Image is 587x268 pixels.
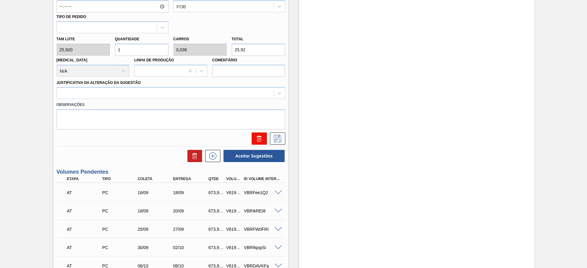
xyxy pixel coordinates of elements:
[57,58,87,62] label: [MEDICAL_DATA]
[242,177,282,181] div: Id Volume Interno
[57,81,141,85] label: Justificativa da Alteração da Sugestão
[207,190,225,195] div: 673,920
[207,208,225,213] div: 673,920
[232,37,244,41] label: Total
[101,208,140,213] div: Pedido de Compra
[242,245,282,250] div: VBR9qopSi
[225,190,243,195] div: V619931
[173,37,189,41] label: Carros
[207,177,225,181] div: Qtde
[101,227,140,232] div: Pedido de Compra
[101,190,140,195] div: Pedido de Compra
[67,190,104,195] p: AT
[57,35,110,44] label: Tam lote
[184,150,202,162] div: Excluir Sugestões
[136,245,176,250] div: 30/09/2025
[225,245,243,250] div: V619937
[136,227,176,232] div: 25/09/2025
[67,245,104,250] p: AT
[242,190,282,195] div: VBRFee1Q2
[65,241,105,254] div: Aguardando Informações de Transporte
[101,245,140,250] div: Pedido de Compra
[223,150,285,162] button: Aceitar Sugestões
[225,177,243,181] div: Volume Portal
[57,100,285,109] label: Observações
[177,4,186,9] div: FOB
[212,56,285,65] label: Comentário
[136,177,176,181] div: Coleta
[115,37,139,41] label: Quantidade
[136,208,176,213] div: 18/09/2025
[172,245,211,250] div: 02/10/2025
[57,169,285,175] h3: Volumes Pendentes
[65,204,105,218] div: Aguardando Informações de Transporte
[136,190,176,195] div: 16/09/2025
[242,227,282,232] div: VBRFW0FRI
[225,208,243,213] div: V619932
[242,208,282,213] div: VBRIkREI8
[172,208,211,213] div: 20/09/2025
[207,227,225,232] div: 673,920
[172,177,211,181] div: Entrega
[65,186,105,199] div: Aguardando Informações de Transporte
[67,208,104,213] p: AT
[225,227,243,232] div: V619933
[220,149,285,163] div: Aceitar Sugestões
[267,132,285,145] div: Salvar Sugestão
[134,58,174,62] label: Linha de Produção
[207,245,225,250] div: 673,920
[172,227,211,232] div: 27/09/2025
[249,132,267,145] div: Excluir Sugestão
[65,223,105,236] div: Aguardando Informações de Transporte
[172,190,211,195] div: 18/09/2025
[65,177,105,181] div: Etapa
[202,150,220,162] div: Nova sugestão
[57,15,86,19] label: Tipo de pedido
[101,177,140,181] div: Tipo
[67,227,104,232] p: AT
